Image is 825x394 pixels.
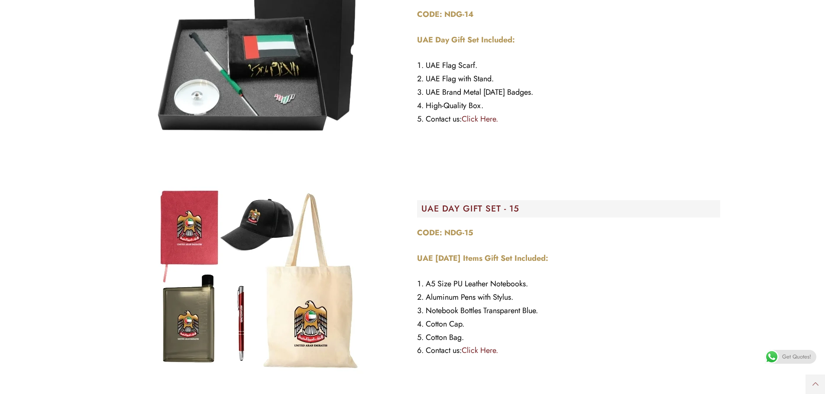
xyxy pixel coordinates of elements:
li: High-Quality Box. [417,99,720,112]
li: UAE Flag with Stand. [417,72,720,86]
li: UAE Brand Metal [DATE] Badges. [417,86,720,99]
img: NDG-15 [149,173,365,390]
li: Cotton Cap. [417,317,720,331]
li: UAE Flag Scarf. [417,59,720,72]
strong: CODE: NDG-15 [417,227,473,238]
a: Click Here. [462,113,498,125]
li: A5 Size PU Leather Notebooks. [417,277,720,291]
li: Notebook Bottles Transparent Blue. [417,304,720,317]
a: Click Here. [462,345,498,356]
li: Contact us: [417,112,720,126]
strong: UAE Day Gift Set Included: [417,34,515,45]
li: Cotton Bag. [417,331,720,344]
span: Get Quotes! [782,350,811,364]
div: Image Carousel [105,173,408,390]
strong: CODE: NDG-14 [417,9,474,20]
strong: UAE [DATE] Items Gift Set Included: [417,253,548,264]
h2: UAE DAY GIFT SET - 15 [421,205,720,213]
li: Aluminum Pens with Stylus. [417,291,720,304]
li: Contact us: [417,344,720,357]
